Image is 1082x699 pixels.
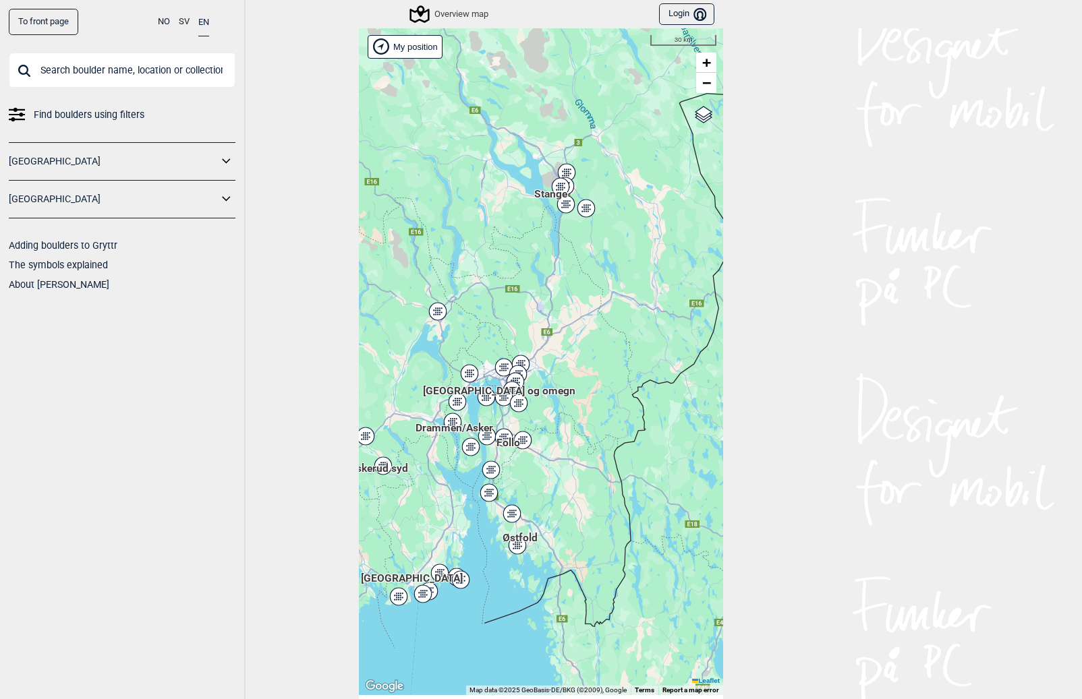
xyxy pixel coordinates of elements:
[516,518,524,526] div: Østfold
[635,686,654,694] a: Terms (opens in new tab)
[650,35,716,46] div: 30 km
[9,279,109,290] a: About [PERSON_NAME]
[662,686,719,694] a: Report a map error
[368,35,443,59] div: Show my position
[372,448,380,456] div: Buskerud syd
[469,686,627,694] span: Map data ©2025 GeoBasis-DE/BKG (©2009), Google
[158,9,170,35] button: NO
[9,240,117,251] a: Adding boulders to Gryttr
[696,53,716,73] a: Zoom in
[198,9,209,36] button: EN
[407,558,416,566] div: [GEOGRAPHIC_DATA]
[696,73,716,93] a: Zoom out
[9,189,218,209] a: [GEOGRAPHIC_DATA]
[692,677,720,684] a: Leaflet
[9,9,78,35] a: To front page
[9,105,235,125] a: Find boulders using filters
[362,677,407,695] a: Open this area in Google Maps (opens a new window)
[9,152,218,171] a: [GEOGRAPHIC_DATA]
[362,677,407,695] img: Google
[691,100,716,129] a: Layers
[504,423,512,431] div: Follo
[34,105,144,125] span: Find boulders using filters
[702,74,711,91] span: −
[659,3,714,26] button: Login
[179,9,190,35] button: SV
[9,53,235,88] input: Search boulder name, location or collection
[9,260,108,270] a: The symbols explained
[702,54,711,71] span: +
[450,408,458,416] div: Drammen/Asker
[411,6,488,22] div: Overview map
[546,174,554,182] div: Stange
[495,371,503,379] div: [GEOGRAPHIC_DATA] og omegn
